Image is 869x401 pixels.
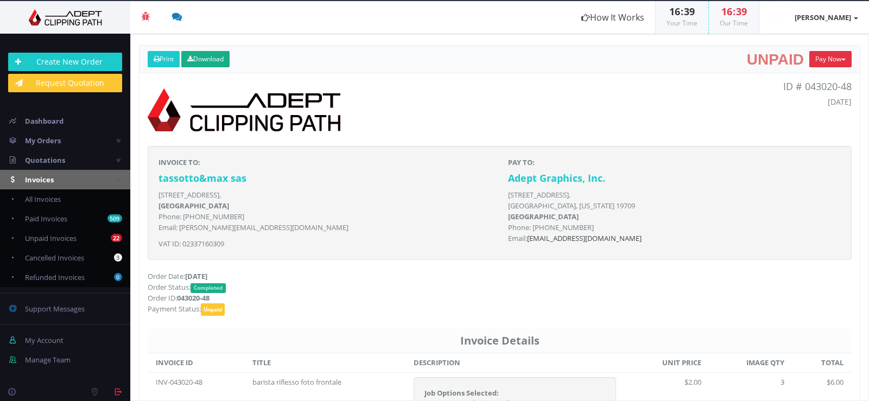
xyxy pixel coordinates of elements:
strong: PAY TO: [508,157,535,167]
span: : [680,5,684,18]
p: Order Date: Order Status: Order ID: Payment Status: [148,271,852,314]
th: TITLE [244,353,405,373]
strong: [DATE] [185,271,207,281]
span: 39 [736,5,747,18]
span: Invoices [25,175,54,184]
div: barista riflesso foto frontale [252,377,361,387]
span: Cancelled Invoices [25,253,84,263]
a: [EMAIL_ADDRESS][DOMAIN_NAME] [527,233,642,243]
b: 3 [114,253,122,262]
strong: Job Options Selected: [424,388,499,398]
span: Completed [191,283,226,293]
span: Refunded Invoices [25,272,85,282]
th: Invoice Details [148,329,852,353]
span: Support Messages [25,304,85,314]
a: Create New Order [8,53,122,71]
img: logo-print.png [148,81,340,138]
th: INVOICE ID [148,353,244,373]
th: DESCRIPTION [405,353,624,373]
a: How It Works [570,1,655,34]
p: ID # 043020-48 [508,81,852,92]
strong: INVOICE TO: [158,157,200,167]
h5: [DATE] [508,98,852,106]
a: Download [181,51,230,67]
small: Your Time [667,18,697,28]
span: Quotations [25,155,65,165]
a: Print [148,51,180,67]
b: [GEOGRAPHIC_DATA] [508,212,579,221]
p: [STREET_ADDRESS], Phone: [PHONE_NUMBER] Email: [PERSON_NAME][EMAIL_ADDRESS][DOMAIN_NAME] [158,189,492,233]
th: TOTAL [792,353,852,373]
span: 39 [684,5,695,18]
span: My Account [25,335,64,345]
b: 509 [107,214,122,222]
b: 22 [111,234,122,242]
span: All Invoices [25,194,61,204]
span: Unpaid [201,303,225,316]
a: Request Quotation [8,74,122,92]
strong: [PERSON_NAME] [795,12,851,22]
span: Manage Team [25,355,71,365]
p: [STREET_ADDRESS], [GEOGRAPHIC_DATA], [US_STATE] 19709 Phone: [PHONE_NUMBER] Email: [508,189,841,244]
strong: Adept Graphics, Inc. [508,171,605,184]
b: [GEOGRAPHIC_DATA] [158,201,229,211]
div: VAT ID: 02337160309 [150,157,500,249]
th: UNIT PRICE [624,353,709,373]
button: Pay Now [809,51,852,67]
img: Adept Graphics [8,9,122,26]
span: 16 [669,5,680,18]
a: [PERSON_NAME] [759,1,869,34]
small: Our Time [720,18,748,28]
span: 16 [721,5,732,18]
span: Unpaid Invoices [25,233,77,243]
span: Paid Invoices [25,214,67,224]
span: Dashboard [25,116,64,126]
span: : [732,5,736,18]
img: timthumb.php [770,7,792,28]
span: Unpaid [747,51,804,67]
th: IMAGE QTY [709,353,792,373]
span: My Orders [25,136,61,145]
strong: tassotto&max sas [158,171,246,184]
strong: 043020-48 [177,293,210,303]
b: 0 [114,273,122,281]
